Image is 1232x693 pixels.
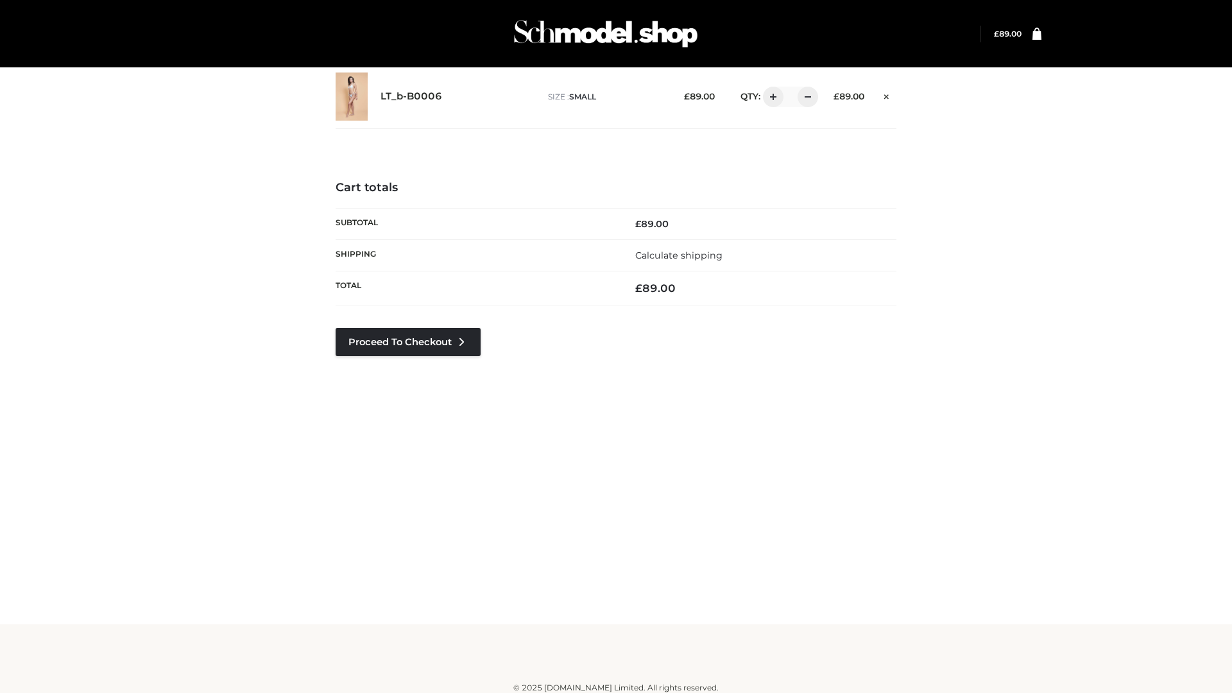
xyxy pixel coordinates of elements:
span: £ [684,91,690,101]
bdi: 89.00 [684,91,715,101]
img: LT_b-B0006 - SMALL [336,73,368,121]
a: LT_b-B0006 [381,90,442,103]
bdi: 89.00 [635,282,676,295]
bdi: 89.00 [994,29,1022,38]
span: £ [994,29,999,38]
th: Total [336,271,616,305]
div: QTY: [728,87,814,107]
bdi: 89.00 [834,91,864,101]
span: SMALL [569,92,596,101]
th: Subtotal [336,208,616,239]
a: £89.00 [994,29,1022,38]
a: Remove this item [877,87,896,103]
th: Shipping [336,239,616,271]
span: £ [635,218,641,230]
span: £ [635,282,642,295]
span: £ [834,91,839,101]
a: Proceed to Checkout [336,328,481,356]
a: Calculate shipping [635,250,723,261]
bdi: 89.00 [635,218,669,230]
h4: Cart totals [336,181,896,195]
p: size : [548,91,664,103]
img: Schmodel Admin 964 [509,8,702,59]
